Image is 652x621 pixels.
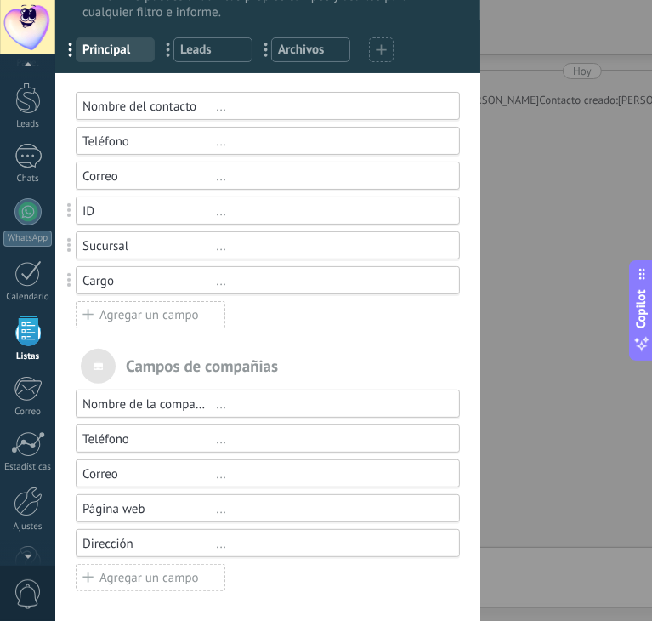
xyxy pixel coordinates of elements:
[216,203,445,219] div: ...
[76,349,460,384] div: Campos de compañias
[216,273,445,289] div: ...
[82,273,216,289] div: Cargo
[216,536,445,552] div: ...
[180,42,246,58] span: Leads
[216,168,445,185] div: ...
[82,536,216,552] div: Dirección
[82,431,216,447] div: Teléfono
[82,466,216,482] div: Correo
[82,134,216,150] div: Teléfono
[216,396,445,413] div: ...
[216,501,445,517] div: ...
[82,238,216,254] div: Sucursal
[216,431,445,447] div: ...
[82,42,148,58] span: Principal
[82,203,216,219] div: ID
[76,564,225,591] div: Agregar un campo
[82,501,216,517] div: Página web
[156,35,191,64] span: ...
[82,168,216,185] div: Correo
[82,396,216,413] div: Nombre de la compañía
[254,35,289,64] span: ...
[82,99,216,115] div: Nombre del contacto
[216,134,445,150] div: ...
[216,99,445,115] div: ...
[59,35,94,64] span: ...
[76,301,225,328] div: Agregar un campo
[278,42,343,58] span: Archivos
[216,466,445,482] div: ...
[216,238,445,254] div: ...
[633,290,650,329] span: Copilot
